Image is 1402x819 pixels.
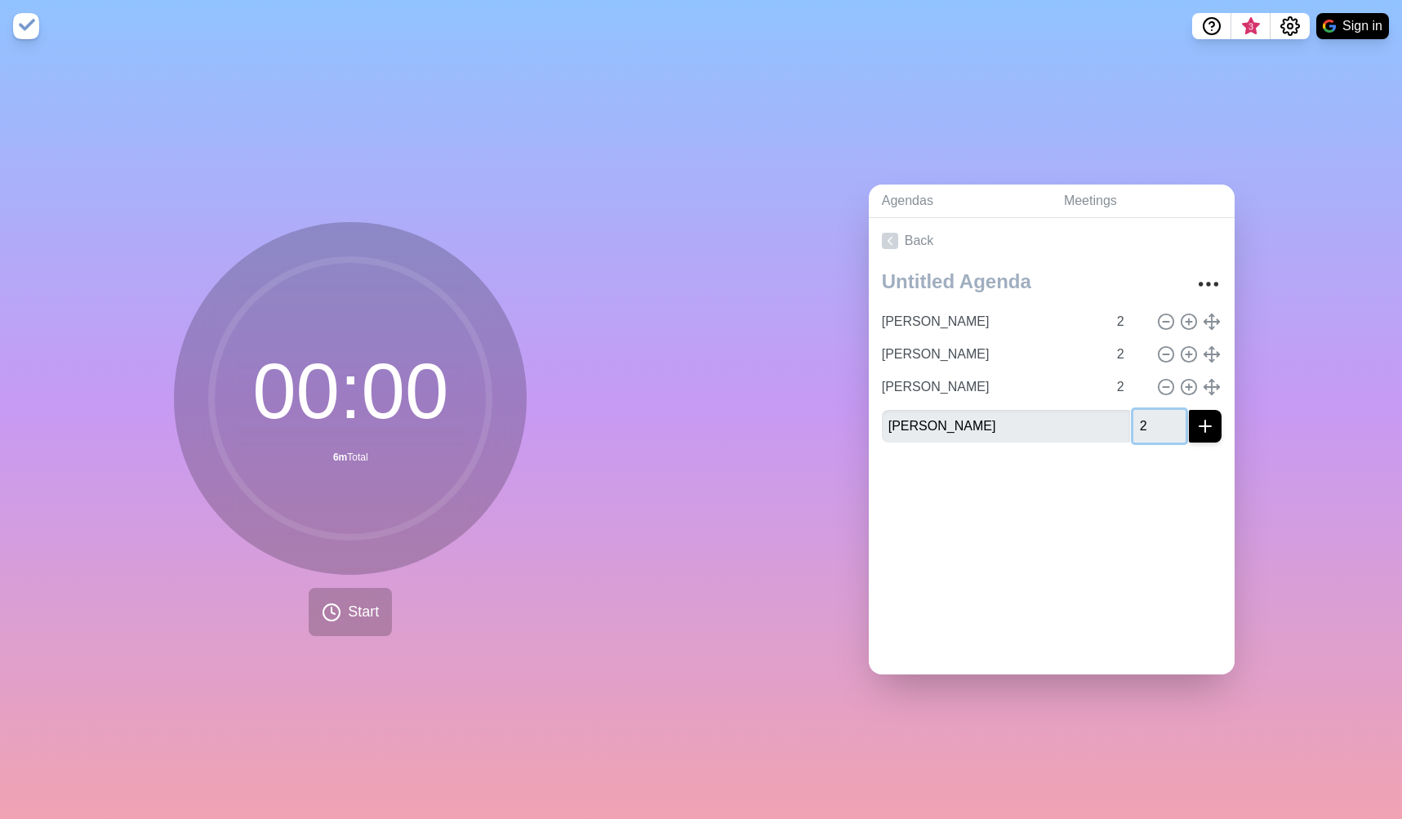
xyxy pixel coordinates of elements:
input: Name [875,338,1107,371]
span: Start [348,601,379,623]
input: Mins [1110,371,1150,403]
button: Settings [1271,13,1310,39]
span: 3 [1244,20,1257,33]
input: Mins [1110,338,1150,371]
img: timeblocks logo [13,13,39,39]
button: What’s new [1231,13,1271,39]
img: google logo [1323,20,1336,33]
input: Name [875,305,1107,338]
input: Name [875,371,1107,403]
button: Help [1192,13,1231,39]
input: Name [882,410,1130,443]
button: More [1192,268,1225,300]
input: Mins [1110,305,1150,338]
button: Start [309,588,392,636]
button: Sign in [1316,13,1389,39]
a: Back [869,218,1235,264]
a: Agendas [869,185,1051,218]
input: Mins [1133,410,1186,443]
a: Meetings [1051,185,1235,218]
